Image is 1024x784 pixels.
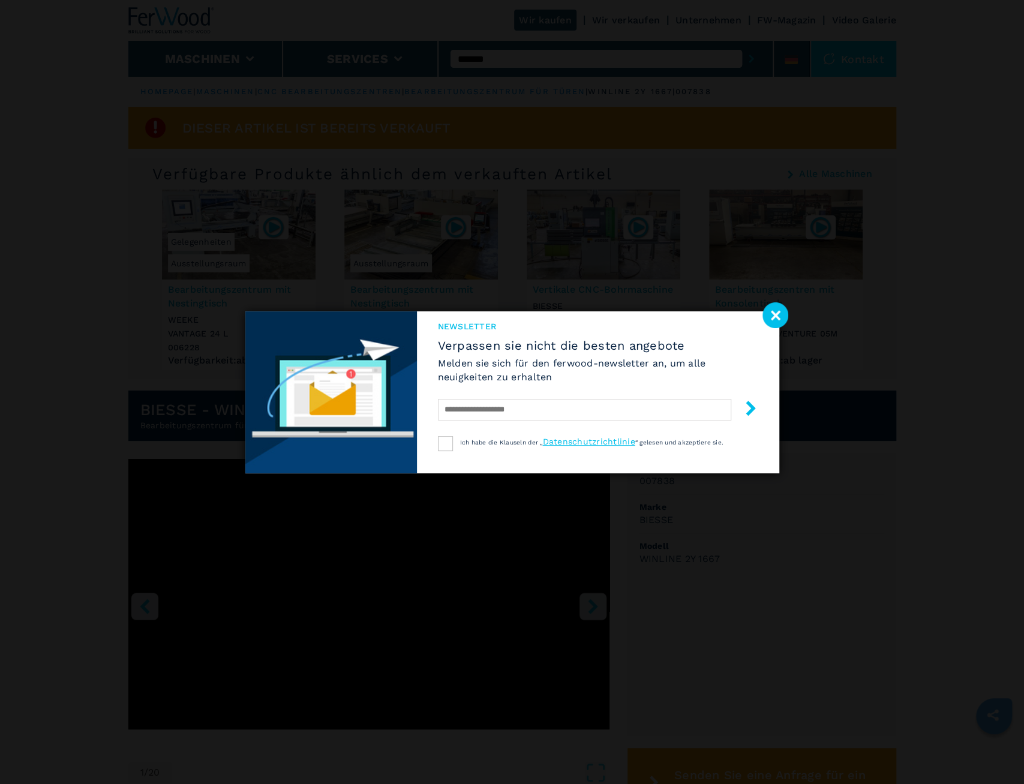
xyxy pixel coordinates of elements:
[542,437,635,446] a: Datenschutzrichtlinie
[460,439,543,446] span: Ich habe die Klauseln der „
[731,396,758,424] button: submit-button
[245,311,417,473] img: Newsletter image
[635,439,723,446] span: “ gelesen und akzeptiere sie.
[438,338,758,353] span: Verpassen sie nicht die besten angebote
[438,356,758,384] h6: Melden sie sich für den ferwood-newsletter an, um alle neuigkeiten zu erhalten
[438,320,758,332] span: Newsletter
